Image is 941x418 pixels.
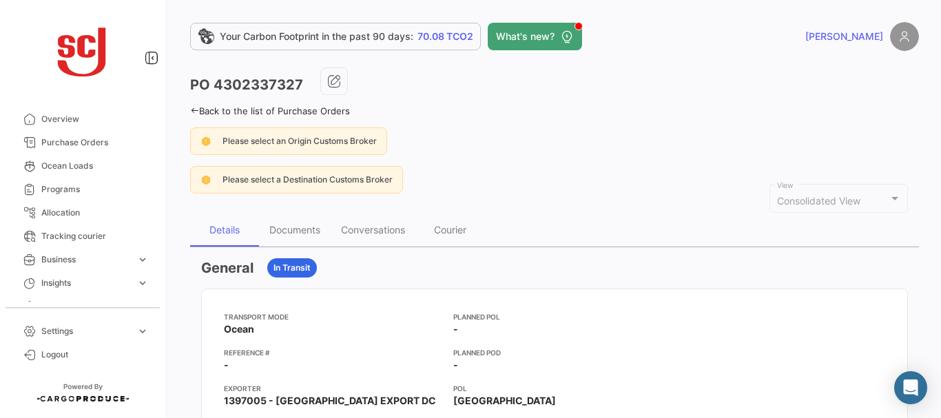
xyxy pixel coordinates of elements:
[890,22,919,51] img: placeholder-user.png
[417,30,473,43] span: 70.08 TCO2
[41,160,149,172] span: Ocean Loads
[136,277,149,289] span: expand_more
[224,311,442,322] app-card-info-title: Transport mode
[11,107,154,131] a: Overview
[453,322,458,336] span: -
[224,322,254,336] span: Ocean
[453,358,458,372] span: -
[223,136,377,146] span: Please select an Origin Customs Broker
[11,178,154,201] a: Programs
[48,17,117,85] img: scj_logo1.svg
[224,383,442,394] app-card-info-title: Exporter
[41,207,149,219] span: Allocation
[341,224,405,236] div: Conversations
[453,383,664,394] app-card-info-title: POL
[136,325,149,337] span: expand_more
[136,253,149,266] span: expand_more
[496,30,555,43] span: What's new?
[41,136,149,149] span: Purchase Orders
[269,224,320,236] div: Documents
[41,113,149,125] span: Overview
[434,224,466,236] div: Courier
[11,201,154,224] a: Allocation
[224,358,229,372] span: -
[453,311,664,322] app-card-info-title: Planned POL
[41,300,149,313] span: Carbon Footprint
[41,325,131,337] span: Settings
[894,371,927,404] div: Abrir Intercom Messenger
[488,23,582,50] button: What's new?
[41,348,149,361] span: Logout
[453,394,556,408] span: [GEOGRAPHIC_DATA]
[11,131,154,154] a: Purchase Orders
[209,224,240,236] div: Details
[777,195,860,207] mat-select-trigger: Consolidated View
[190,105,350,116] a: Back to the list of Purchase Orders
[11,154,154,178] a: Ocean Loads
[224,394,436,408] span: 1397005 - [GEOGRAPHIC_DATA] EXPORT DC
[224,347,442,358] app-card-info-title: Reference #
[190,23,481,50] a: Your Carbon Footprint in the past 90 days:70.08 TCO2
[273,262,311,274] span: In Transit
[190,75,303,94] h3: PO 4302337327
[41,230,149,242] span: Tracking courier
[11,295,154,318] a: Carbon Footprint
[11,224,154,248] a: Tracking courier
[41,253,131,266] span: Business
[805,30,883,43] span: [PERSON_NAME]
[220,30,413,43] span: Your Carbon Footprint in the past 90 days:
[41,183,149,196] span: Programs
[201,258,254,278] h3: General
[223,174,393,185] span: Please select a Destination Customs Broker
[41,277,131,289] span: Insights
[453,347,664,358] app-card-info-title: Planned POD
